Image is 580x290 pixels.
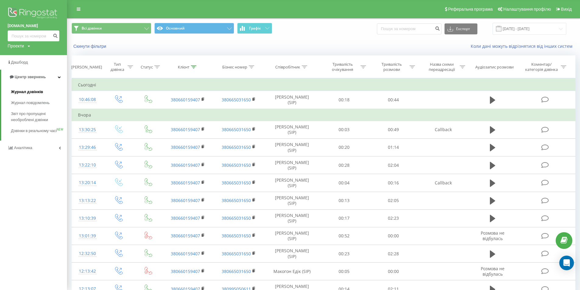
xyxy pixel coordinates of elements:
[264,245,319,263] td: [PERSON_NAME] (SIP)
[264,156,319,174] td: [PERSON_NAME] (SIP)
[109,62,126,72] div: Тип дзвінка
[78,265,97,277] div: 12:13:42
[8,23,59,29] a: [DOMAIN_NAME]
[471,43,575,49] a: Коли дані можуть відрізнятися вiд інших систем
[237,23,272,34] button: Графік
[71,65,102,70] div: [PERSON_NAME]
[319,156,368,174] td: 00:28
[8,30,59,41] input: Пошук за номером
[264,138,319,156] td: [PERSON_NAME] (SIP)
[222,251,251,257] a: 380665031650
[369,209,418,227] td: 02:23
[369,138,418,156] td: 01:14
[264,263,319,280] td: Макогон Едік (SIP)
[249,26,261,30] span: Графік
[15,75,46,79] span: Центр звернень
[82,26,102,31] span: Всі дзвінки
[369,263,418,280] td: 00:00
[11,60,28,65] span: Дашборд
[264,174,319,192] td: [PERSON_NAME] (SIP)
[171,97,200,103] a: 380660159407
[171,251,200,257] a: 380660159407
[326,62,359,72] div: Тривалість очікування
[561,7,572,12] span: Вихід
[8,6,59,21] img: Ringostat logo
[264,227,319,245] td: [PERSON_NAME] (SIP)
[369,174,418,192] td: 00:16
[78,195,97,207] div: 13:13:22
[78,230,97,242] div: 13:01:39
[11,89,43,95] span: Журнал дзвінків
[8,43,24,49] div: Проекти
[1,70,67,84] a: Центр звернень
[222,197,251,203] a: 380665031650
[481,230,504,241] span: Розмова не відбулась
[78,212,97,224] div: 13:10:39
[418,121,469,138] td: Callback
[319,91,368,109] td: 00:18
[222,65,247,70] div: Бізнес номер
[11,86,67,97] a: Журнал дзвінків
[369,227,418,245] td: 00:00
[11,97,67,108] a: Журнал повідомлень
[11,100,50,106] span: Журнал повідомлень
[369,156,418,174] td: 02:04
[171,233,200,239] a: 380660159407
[178,65,189,70] div: Клієнт
[11,111,64,123] span: Звіт про пропущені необроблені дзвінки
[171,162,200,168] a: 380660159407
[171,215,200,221] a: 380660159407
[222,233,251,239] a: 380665031650
[264,209,319,227] td: [PERSON_NAME] (SIP)
[11,128,57,134] span: Дзвінки в реальному часі
[445,23,477,34] button: Експорт
[319,192,368,209] td: 00:13
[426,62,458,72] div: Назва схеми переадресації
[319,263,368,280] td: 00:05
[264,192,319,209] td: [PERSON_NAME] (SIP)
[481,266,504,277] span: Розмова не відбулась
[72,109,575,121] td: Вчора
[377,23,441,34] input: Пошук за номером
[524,62,559,72] div: Коментар/категорія дзвінка
[375,62,408,72] div: Тривалість розмови
[78,177,97,189] div: 13:20:14
[369,121,418,138] td: 00:49
[319,121,368,138] td: 00:03
[78,159,97,171] div: 13:22:10
[319,245,368,263] td: 00:23
[222,180,251,186] a: 380665031650
[319,227,368,245] td: 00:52
[475,65,514,70] div: Аудіозапис розмови
[222,144,251,150] a: 380665031650
[171,197,200,203] a: 380660159407
[222,268,251,274] a: 380665031650
[264,91,319,109] td: [PERSON_NAME] (SIP)
[72,79,575,91] td: Сьогодні
[319,209,368,227] td: 00:17
[141,65,153,70] div: Статус
[222,97,251,103] a: 380665031650
[72,23,151,34] button: Всі дзвінки
[369,192,418,209] td: 02:05
[72,44,109,49] button: Скинути фільтри
[11,108,67,125] a: Звіт про пропущені необроблені дзвінки
[369,245,418,263] td: 02:28
[78,94,97,106] div: 10:46:08
[78,248,97,260] div: 12:32:50
[171,268,200,274] a: 380660159407
[222,127,251,132] a: 380665031650
[154,23,234,34] button: Основний
[559,256,574,270] div: Open Intercom Messenger
[171,127,200,132] a: 380660159407
[14,145,32,150] span: Аналiтика
[418,174,469,192] td: Callback
[171,180,200,186] a: 380660159407
[503,7,551,12] span: Налаштування профілю
[369,91,418,109] td: 00:44
[78,124,97,136] div: 13:30:25
[319,174,368,192] td: 00:04
[78,142,97,153] div: 13:29:46
[448,7,493,12] span: Реферальна програма
[319,138,368,156] td: 00:20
